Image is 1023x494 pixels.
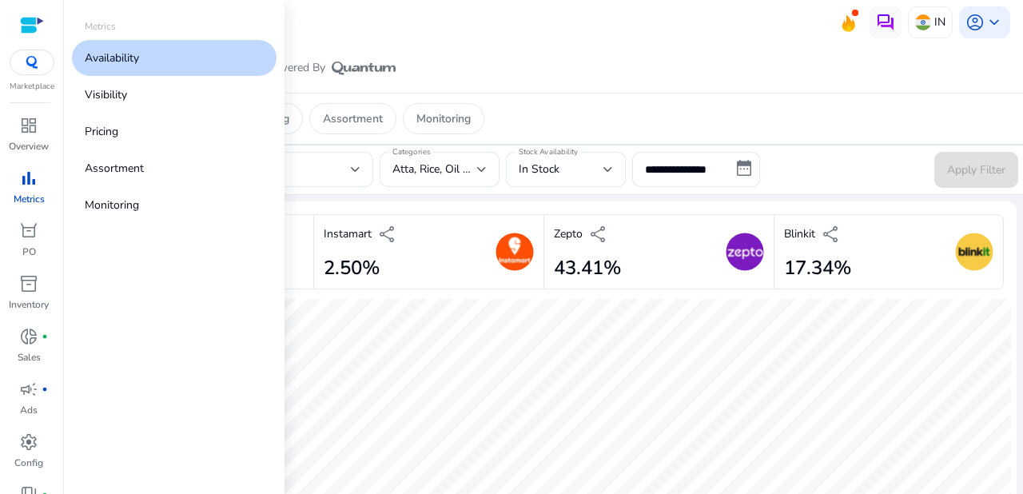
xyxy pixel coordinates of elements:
p: Zepto [554,225,583,242]
img: QC-logo.svg [18,56,46,69]
p: Ads [20,403,38,417]
p: Pricing [85,123,118,140]
span: fiber_manual_record [42,333,48,340]
span: dashboard [19,116,38,135]
mat-label: Stock Availability [519,146,578,157]
span: donut_small [19,327,38,346]
p: Metrics [14,192,45,206]
p: Sales [18,350,41,365]
p: Marketplace [10,81,54,93]
span: share [589,225,608,244]
p: Blinkit [784,225,815,242]
span: bar_chart [19,169,38,188]
span: In Stock [519,161,559,177]
h2: 2.50% [324,257,397,280]
span: share [822,225,841,244]
p: Visibility [85,86,127,103]
h2: 17.34% [784,257,851,280]
img: in.svg [915,14,931,30]
h2: 43.41% [554,257,621,280]
p: IN [934,8,945,36]
p: PO [22,245,36,259]
p: Instamart [324,225,372,242]
span: inventory_2 [19,274,38,293]
span: orders [19,221,38,241]
p: Config [14,456,43,470]
p: Monitoring [85,197,139,213]
span: Powered By [265,60,325,76]
span: fiber_manual_record [42,386,48,392]
span: account_circle [965,13,985,32]
p: Assortment [85,160,144,177]
span: settings [19,432,38,452]
p: Inventory [9,297,49,312]
span: keyboard_arrow_down [985,13,1004,32]
span: Atta, Rice, Oil & Dals, Dairy, Bread & Eggs, Fruits & Vegetables, Masala, Dry Fruits & More [392,161,840,177]
span: share [378,225,397,244]
span: campaign [19,380,38,399]
p: Overview [9,139,49,153]
mat-label: Categories [392,146,430,157]
p: Monitoring [416,110,471,127]
p: Metrics [85,19,116,34]
p: Availability [85,50,139,66]
p: Assortment [323,110,383,127]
